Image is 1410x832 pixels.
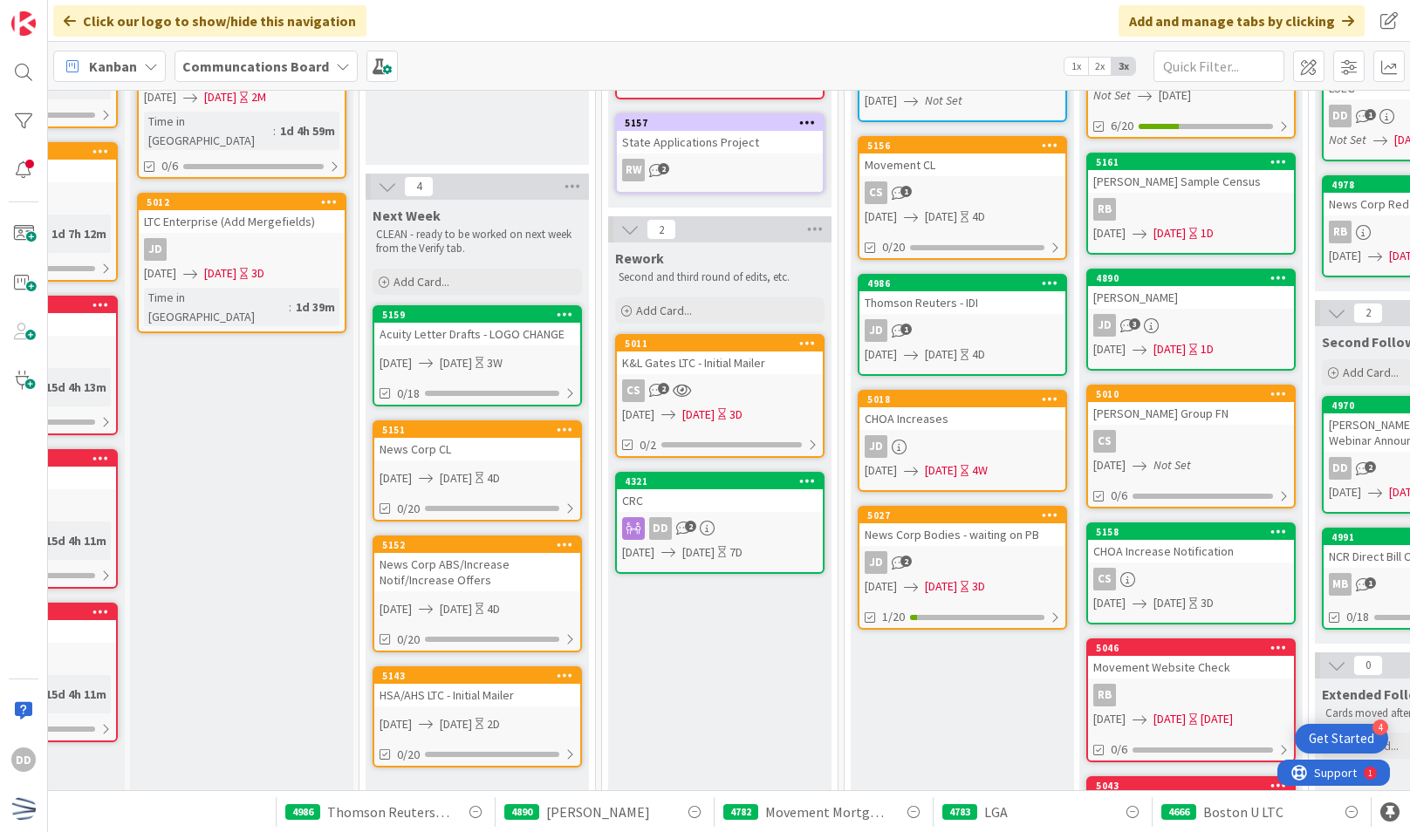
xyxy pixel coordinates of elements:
span: 1 [1365,109,1376,120]
div: 3W [487,354,503,372]
div: 5018 [859,392,1065,407]
span: 3x [1112,58,1135,75]
div: 4986 [285,804,320,820]
div: 4890 [1088,270,1294,286]
div: 5143 [374,668,580,684]
div: 4321 [625,475,823,488]
span: [DATE] [1093,710,1126,728]
p: CLEAN - ready to be worked on next week from the Verify tab. [376,228,578,256]
span: [PERSON_NAME] [546,801,650,822]
div: 2M [251,88,266,106]
span: 2x [1088,58,1112,75]
span: [DATE] [1093,594,1126,612]
a: 5161[PERSON_NAME] Sample CensusRB[DATE][DATE]1D [1086,153,1296,255]
span: [DATE] [1093,456,1126,474]
span: 6/20 [1111,117,1133,135]
div: 5012 [147,196,345,208]
img: Visit kanbanzone.com [11,11,36,36]
div: [PERSON_NAME] [1088,286,1294,309]
span: [DATE] [144,264,176,283]
a: 4321CRCDD[DATE][DATE]7D [615,472,825,574]
span: [DATE] [925,345,957,364]
p: Second and third round of edits, etc. [619,270,821,284]
span: Kanban [89,56,137,77]
i: Not Set [1329,132,1366,147]
span: Add Card... [636,303,692,318]
i: Not Set [1153,457,1191,473]
div: 5143HSA/AHS LTC - Initial Mailer [374,668,580,706]
img: avatar [11,796,36,821]
a: 5152News Corp ABS/Increase Notif/Increase Offers[DATE][DATE]4D0/20 [373,535,582,652]
span: [DATE] [380,469,412,488]
span: [DATE] [1153,224,1186,242]
div: 5156 [867,140,1065,152]
span: 0/2 [640,436,656,454]
div: 5159Acuity Letter Drafts - LOGO CHANGE [374,307,580,345]
div: 4W [972,461,988,480]
div: 5046 [1088,640,1294,656]
div: 4986 [867,277,1065,290]
div: 5151 [382,424,580,436]
div: 5159 [382,309,580,321]
a: 5011K&L Gates LTC - Initial MailerCS[DATE][DATE]3D0/2 [615,334,825,458]
input: Quick Filter... [1153,51,1284,82]
span: LGA [984,801,1008,822]
span: Add Card... [394,274,449,290]
span: [DATE] [622,543,654,562]
div: 5157 [625,117,823,129]
div: 4890[PERSON_NAME] [1088,270,1294,309]
div: 1d 4h 59m [276,121,339,140]
div: 5010 [1096,388,1294,400]
a: [DATE][DATE]2MTime in [GEOGRAPHIC_DATA]:1d 4h 59m0/6 [137,17,346,179]
span: 1/20 [882,608,905,626]
span: [DATE] [1093,340,1126,358]
div: RW [622,159,645,181]
div: 5161 [1096,156,1294,168]
a: 5156Movement CLCS[DATE][DATE]4D0/20 [858,136,1067,260]
div: 1d 7h 12m [47,224,111,243]
div: News Corp ABS/Increase Notif/Increase Offers [374,553,580,591]
div: 15d 4h 11m [41,531,111,550]
div: 5158CHOA Increase Notification [1088,524,1294,563]
div: 5018 [867,393,1065,406]
div: JD [859,435,1065,458]
span: [DATE] [1159,86,1191,105]
div: CRC [617,489,823,512]
div: 4 [1372,719,1388,735]
div: CS [617,379,823,402]
span: 2 [1353,303,1383,324]
div: JD [865,551,887,574]
div: News Corp Bodies - waiting on PB [859,523,1065,546]
div: 5152News Corp ABS/Increase Notif/Increase Offers [374,537,580,591]
span: [DATE] [1093,224,1126,242]
div: RB [1088,198,1294,221]
div: 4782 [723,804,758,820]
div: HSA/AHS LTC - Initial Mailer [374,684,580,706]
span: 2 [658,383,669,394]
div: 4986Thomson Reuters - IDI [859,276,1065,314]
div: CS [1093,430,1116,453]
div: 5011 [625,338,823,350]
div: JD [1088,314,1294,337]
span: [DATE] [440,715,472,733]
div: JD [865,319,887,342]
div: 5151News Corp CL [374,422,580,460]
div: 4890 [504,804,539,820]
div: State Applications Project [617,131,823,153]
div: 5161[PERSON_NAME] Sample Census [1088,154,1294,193]
span: [DATE] [1329,483,1361,501]
span: [DATE] [865,461,897,480]
div: 1D [1201,340,1214,358]
div: DD [649,517,672,540]
div: 4890 [1096,272,1294,284]
span: [DATE] [865,208,897,226]
div: CHOA Increases [859,407,1065,430]
span: [DATE] [1153,710,1186,728]
div: 4D [972,345,985,364]
span: 2 [900,556,912,567]
div: 3D [1201,594,1214,612]
span: [DATE] [380,354,412,372]
span: 2 [658,163,669,174]
div: 4666 [1161,804,1196,820]
span: 0/6 [1111,487,1127,505]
